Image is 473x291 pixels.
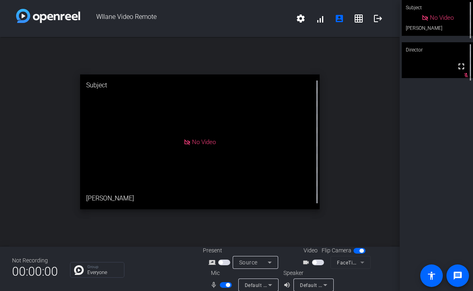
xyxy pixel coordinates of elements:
div: Speaker [283,269,332,277]
span: Source [239,259,258,266]
div: Not Recording [12,256,58,265]
span: No Video [430,14,454,21]
mat-icon: message [453,271,463,281]
mat-icon: fullscreen [456,62,466,71]
div: Subject [80,74,320,96]
span: Video [304,246,318,255]
div: Present [203,246,283,255]
span: WIlane Video Remote [80,9,291,28]
mat-icon: screen_share_outline [209,258,218,267]
img: Chat Icon [74,265,84,275]
button: signal_cellular_alt [310,9,330,28]
span: Default - MacBook Pro Speakers (Built-in) [300,282,397,288]
mat-icon: settings [296,14,306,23]
img: white-gradient.svg [16,9,80,23]
p: Group [87,265,120,269]
mat-icon: videocam_outline [302,258,312,267]
div: Mic [203,269,283,277]
div: Director [402,42,473,58]
p: Everyone [87,270,120,275]
span: Default - MacBook Pro Microphone (Built-in) [245,282,348,288]
mat-icon: logout [373,14,383,23]
mat-icon: accessibility [427,271,436,281]
mat-icon: account_box [335,14,344,23]
span: Flip Camera [322,246,351,255]
mat-icon: volume_up [283,280,293,290]
mat-icon: mic_none [210,280,220,290]
span: 00:00:00 [12,262,58,281]
span: No Video [192,138,216,145]
mat-icon: grid_on [354,14,364,23]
